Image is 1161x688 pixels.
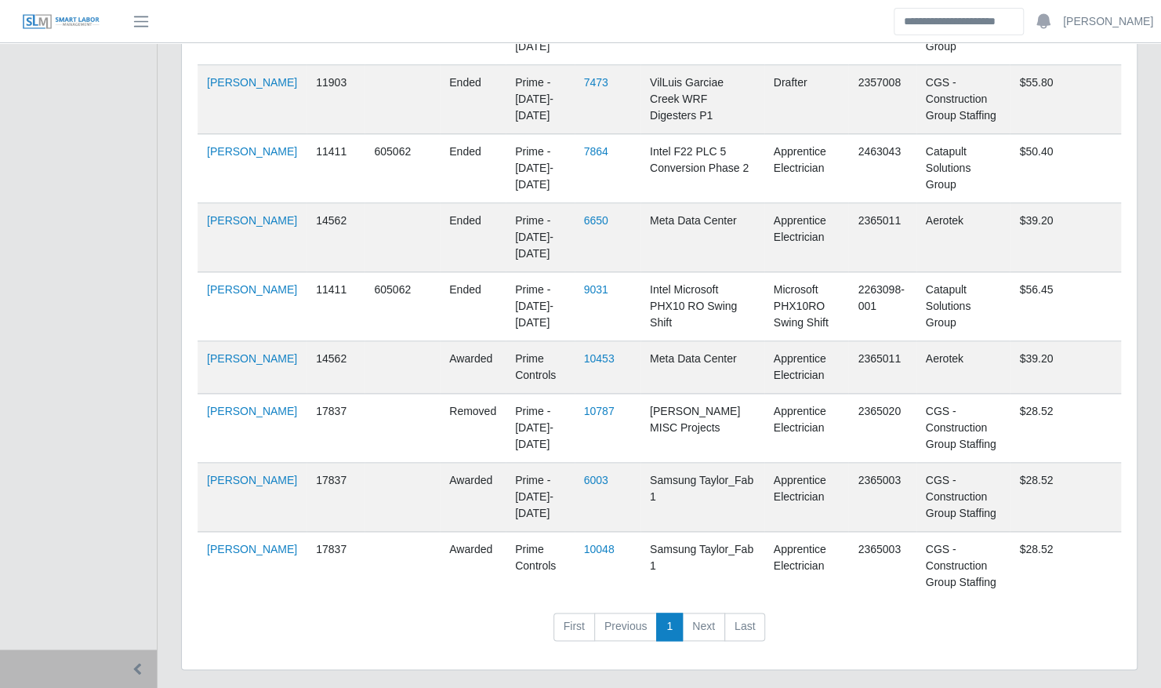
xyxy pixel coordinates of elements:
td: 2365003 [848,463,916,532]
a: 6650 [584,214,608,227]
a: [PERSON_NAME] [207,76,297,89]
td: VilLuis Garciae Creek WRF Digesters P1 [640,65,764,134]
td: Meta Data Center [640,203,764,272]
td: Samsung Taylor_Fab 1 [640,463,764,532]
td: 17837 [307,532,365,601]
a: [PERSON_NAME] [207,214,297,227]
td: CGS - Construction Group Staffing [916,394,1010,463]
a: 10453 [584,352,615,365]
a: [PERSON_NAME] [207,405,297,417]
a: 7473 [584,76,608,89]
td: Apprentice Electrician [764,203,849,272]
td: 17837 [307,394,365,463]
td: $39.20 [1010,203,1121,272]
input: Search [894,8,1024,35]
td: awarded [440,341,506,394]
td: Prime Controls [506,341,575,394]
td: $50.40 [1010,134,1121,203]
a: 6003 [584,474,608,486]
td: Prime - [DATE]-[DATE] [506,203,575,272]
td: Drafter [764,65,849,134]
a: 1 [656,613,683,641]
td: ended [440,272,506,341]
td: Microsoft PHX10RO Swing Shift [764,272,849,341]
td: awarded [440,532,506,601]
a: [PERSON_NAME] [1063,13,1153,30]
a: 7864 [584,145,608,158]
td: Prime - [DATE]-[DATE] [506,65,575,134]
td: Prime - [DATE]-[DATE] [506,463,575,532]
td: 605062 [365,272,440,341]
td: Catapult Solutions Group [916,272,1010,341]
td: Apprentice Electrician [764,394,849,463]
td: [PERSON_NAME] MISC Projects [640,394,764,463]
td: 11903 [307,65,365,134]
td: Apprentice Electrician [764,532,849,601]
td: 2365011 [848,203,916,272]
td: 2365011 [848,341,916,394]
td: 14562 [307,203,365,272]
td: 11411 [307,134,365,203]
nav: pagination [198,613,1121,653]
td: Aerotek [916,341,1010,394]
a: [PERSON_NAME] [207,474,297,486]
td: 17837 [307,463,365,532]
td: ended [440,134,506,203]
td: $28.52 [1010,394,1121,463]
td: 2365003 [848,532,916,601]
td: Apprentice Electrician [764,463,849,532]
td: CGS - Construction Group Staffing [916,65,1010,134]
td: 11411 [307,272,365,341]
td: CGS - Construction Group Staffing [916,532,1010,601]
td: Apprentice Electrician [764,341,849,394]
td: $39.20 [1010,341,1121,394]
a: 10048 [584,543,615,555]
td: 2357008 [848,65,916,134]
td: $28.52 [1010,532,1121,601]
a: [PERSON_NAME] [207,283,297,296]
a: 10787 [584,405,615,417]
td: Prime - [DATE]-[DATE] [506,394,575,463]
td: Meta Data Center [640,341,764,394]
td: 2463043 [848,134,916,203]
td: Prime Controls [506,532,575,601]
img: SLM Logo [22,13,100,31]
td: removed [440,394,506,463]
a: [PERSON_NAME] [207,543,297,555]
td: ended [440,65,506,134]
td: Intel F22 PLC 5 Conversion Phase 2 [640,134,764,203]
td: $28.52 [1010,463,1121,532]
a: 9031 [584,283,608,296]
td: Apprentice Electrician [764,134,849,203]
td: 14562 [307,341,365,394]
td: Aerotek [916,203,1010,272]
td: ended [440,203,506,272]
td: 2263098-001 [848,272,916,341]
td: 605062 [365,134,440,203]
td: $56.45 [1010,272,1121,341]
td: 2365020 [848,394,916,463]
td: Prime - [DATE]-[DATE] [506,272,575,341]
td: CGS - Construction Group Staffing [916,463,1010,532]
a: [PERSON_NAME] [207,145,297,158]
td: Intel Microsoft PHX10 RO Swing Shift [640,272,764,341]
td: Prime - [DATE]-[DATE] [506,134,575,203]
td: Catapult Solutions Group [916,134,1010,203]
td: awarded [440,463,506,532]
td: Samsung Taylor_Fab 1 [640,532,764,601]
td: $55.80 [1010,65,1121,134]
a: [PERSON_NAME] [207,352,297,365]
